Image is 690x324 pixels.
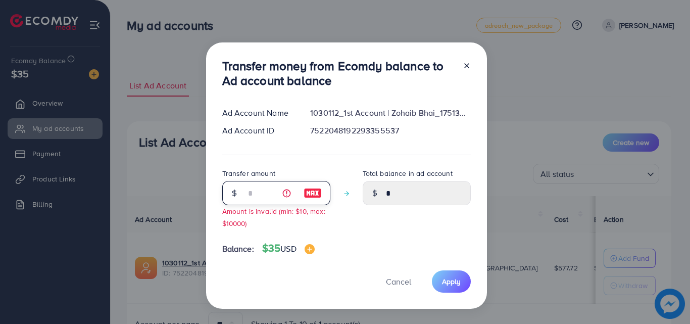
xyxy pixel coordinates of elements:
[386,276,411,287] span: Cancel
[214,125,303,136] div: Ad Account ID
[302,125,478,136] div: 7522048192293355537
[432,270,471,292] button: Apply
[363,168,453,178] label: Total balance in ad account
[222,243,254,255] span: Balance:
[262,242,315,255] h4: $35
[302,107,478,119] div: 1030112_1st Account | Zohaib Bhai_1751363330022
[442,276,461,287] span: Apply
[222,59,455,88] h3: Transfer money from Ecomdy balance to Ad account balance
[373,270,424,292] button: Cancel
[305,244,315,254] img: image
[304,187,322,199] img: image
[280,243,296,254] span: USD
[222,168,275,178] label: Transfer amount
[214,107,303,119] div: Ad Account Name
[222,206,325,227] small: Amount is invalid (min: $10, max: $10000)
